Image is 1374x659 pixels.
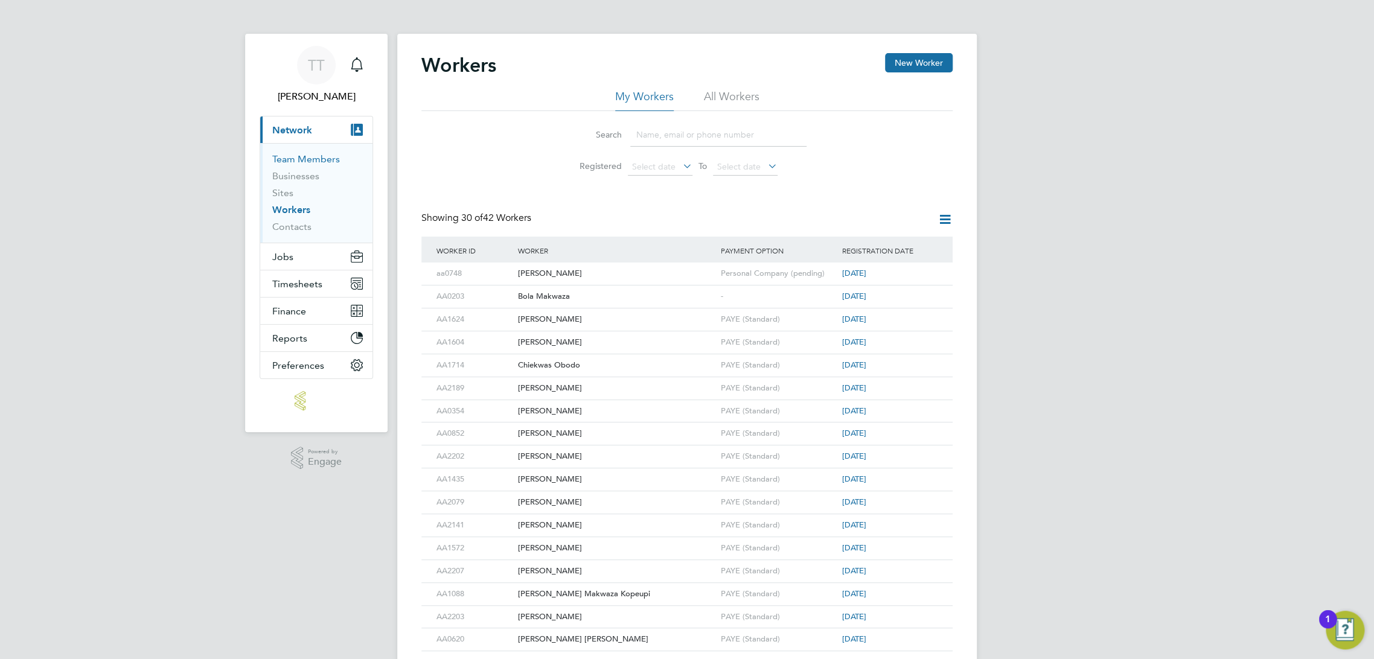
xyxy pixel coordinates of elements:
[433,285,941,295] a: AA0203Bola Makwaza-[DATE]
[842,520,866,530] span: [DATE]
[717,285,839,308] div: -
[433,331,941,341] a: AA1604[PERSON_NAME]PAYE (Standard)[DATE]
[842,428,866,438] span: [DATE]
[433,468,514,491] div: AA1435
[272,251,293,263] span: Jobs
[433,400,941,410] a: AA0354[PERSON_NAME]PAYE (Standard)[DATE]
[433,536,941,547] a: AA1572[PERSON_NAME]PAYE (Standard)[DATE]
[514,237,717,264] div: Worker
[272,153,340,165] a: Team Members
[433,354,514,377] div: AA1714
[433,422,941,432] a: AA0852[PERSON_NAME]PAYE (Standard)[DATE]
[717,491,839,514] div: PAYE (Standard)
[433,377,941,387] a: AA2189[PERSON_NAME]PAYE (Standard)[DATE]
[514,422,717,445] div: [PERSON_NAME]
[695,158,711,174] span: To
[433,514,514,536] div: AA2141
[433,308,941,318] a: AA1624[PERSON_NAME]PAYE (Standard)[DATE]
[433,263,514,285] div: aa0748
[842,360,866,370] span: [DATE]
[295,391,338,410] img: 2012security-logo-retina.png
[433,605,941,616] a: AA2203[PERSON_NAME]PAYE (Standard)[DATE]
[842,543,866,553] span: [DATE]
[842,314,866,324] span: [DATE]
[433,262,941,272] a: aa0748[PERSON_NAME]Personal Company (pending)[DATE]
[567,129,622,140] label: Search
[717,606,839,628] div: PAYE (Standard)
[433,628,941,638] a: AA0620[PERSON_NAME] [PERSON_NAME]PAYE (Standard)[DATE]
[433,285,514,308] div: AA0203
[514,400,717,422] div: [PERSON_NAME]
[842,611,866,622] span: [DATE]
[842,406,866,416] span: [DATE]
[842,634,866,644] span: [DATE]
[717,331,839,354] div: PAYE (Standard)
[433,537,514,559] div: AA1572
[272,333,307,344] span: Reports
[567,161,622,171] label: Registered
[717,560,839,582] div: PAYE (Standard)
[842,565,866,576] span: [DATE]
[514,445,717,468] div: [PERSON_NAME]
[272,360,324,371] span: Preferences
[272,187,293,199] a: Sites
[461,212,483,224] span: 30 of
[272,278,322,290] span: Timesheets
[514,468,717,491] div: [PERSON_NAME]
[433,308,514,331] div: AA1624
[514,537,717,559] div: [PERSON_NAME]
[245,34,388,432] nav: Main navigation
[260,89,373,104] span: Theo Theodorou
[433,583,514,605] div: AA1088
[842,474,866,484] span: [DATE]
[514,560,717,582] div: [PERSON_NAME]
[842,588,866,599] span: [DATE]
[842,337,866,347] span: [DATE]
[514,354,717,377] div: Chiekwas Obodo
[421,53,496,77] h2: Workers
[260,116,372,143] button: Network
[433,559,941,570] a: AA2207[PERSON_NAME]PAYE (Standard)[DATE]
[630,123,807,147] input: Name, email or phone number
[717,237,839,264] div: Payment Option
[717,308,839,331] div: PAYE (Standard)
[272,170,319,182] a: Businesses
[433,422,514,445] div: AA0852
[1326,611,1364,649] button: Open Resource Center, 1 new notification
[433,331,514,354] div: AA1604
[260,298,372,324] button: Finance
[421,212,534,224] div: Showing
[842,497,866,507] span: [DATE]
[260,46,373,104] a: TT[PERSON_NAME]
[1325,619,1331,635] div: 1
[433,491,941,501] a: AA2079[PERSON_NAME]PAYE (Standard)[DATE]
[717,400,839,422] div: PAYE (Standard)
[717,354,839,377] div: PAYE (Standard)
[433,560,514,582] div: AA2207
[272,124,312,136] span: Network
[260,143,372,243] div: Network
[717,263,839,285] div: Personal Company (pending)
[514,606,717,628] div: [PERSON_NAME]
[632,161,676,172] span: Select date
[717,377,839,400] div: PAYE (Standard)
[514,263,717,285] div: [PERSON_NAME]
[433,400,514,422] div: AA0354
[272,204,310,215] a: Workers
[717,537,839,559] div: PAYE (Standard)
[842,451,866,461] span: [DATE]
[842,383,866,393] span: [DATE]
[514,491,717,514] div: [PERSON_NAME]
[433,628,514,651] div: AA0620
[260,391,373,410] a: Go to home page
[272,305,306,317] span: Finance
[717,161,761,172] span: Select date
[839,237,941,264] div: Registration Date
[514,514,717,536] div: [PERSON_NAME]
[260,352,372,378] button: Preferences
[842,291,866,301] span: [DATE]
[615,89,674,111] li: My Workers
[514,331,717,354] div: [PERSON_NAME]
[433,445,514,468] div: AA2202
[433,514,941,524] a: AA2141[PERSON_NAME]PAYE (Standard)[DATE]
